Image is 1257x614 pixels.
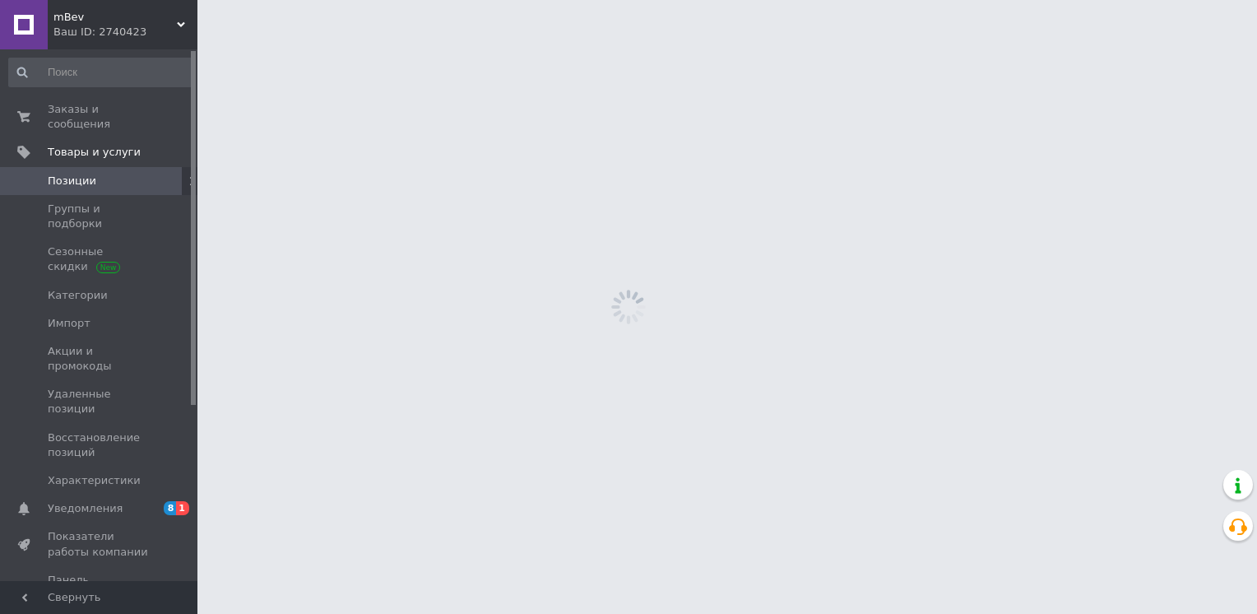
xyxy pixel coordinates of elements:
[48,102,152,132] span: Заказы и сообщения
[48,288,108,303] span: Категории
[164,501,177,515] span: 8
[48,573,152,602] span: Панель управления
[8,58,194,87] input: Поиск
[48,430,152,460] span: Восстановление позиций
[176,501,189,515] span: 1
[48,501,123,516] span: Уведомления
[48,202,152,231] span: Группы и подборки
[48,316,90,331] span: Импорт
[48,344,152,374] span: Акции и промокоды
[48,145,141,160] span: Товары и услуги
[48,174,96,188] span: Позиции
[48,529,152,559] span: Показатели работы компании
[48,387,152,416] span: Удаленные позиции
[48,473,141,488] span: Характеристики
[48,244,152,274] span: Сезонные скидки
[53,10,177,25] span: mBev
[53,25,197,40] div: Ваш ID: 2740423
